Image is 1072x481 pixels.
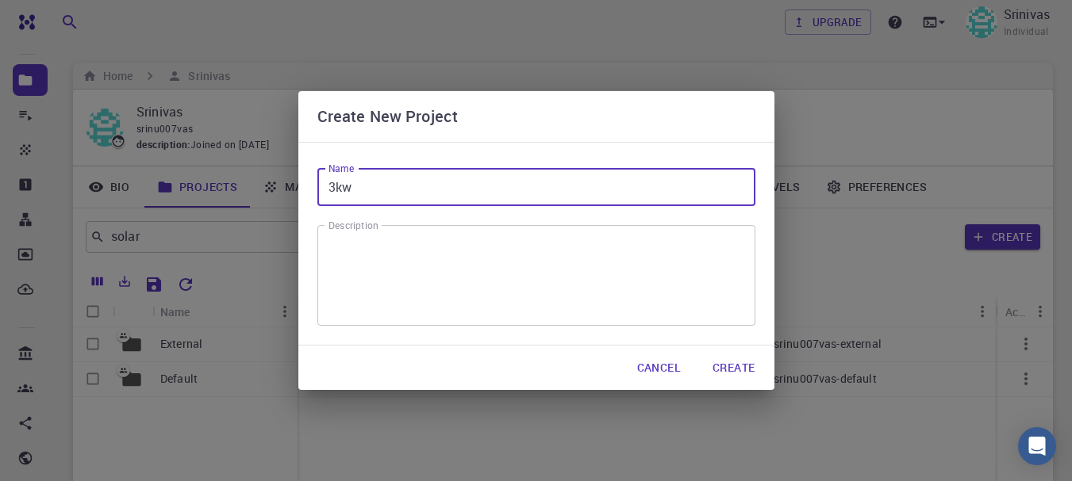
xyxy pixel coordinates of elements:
[700,352,767,384] button: Create
[317,104,459,129] h6: Create New Project
[1018,427,1056,465] div: Open Intercom Messenger
[32,11,89,25] span: Support
[624,352,694,384] button: Cancel
[329,219,378,232] label: Description
[329,162,354,175] label: Name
